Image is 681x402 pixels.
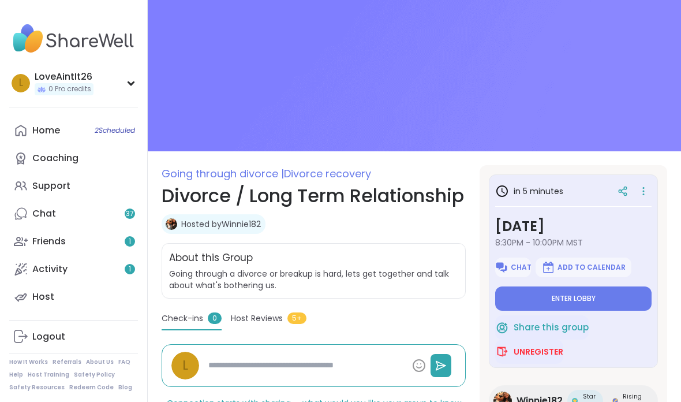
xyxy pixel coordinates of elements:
span: 37 [126,209,134,219]
h3: in 5 minutes [495,184,563,198]
span: 1 [129,265,131,274]
a: Home2Scheduled [9,117,138,144]
a: About Us [86,358,114,366]
a: How It Works [9,358,48,366]
button: Unregister [495,340,563,364]
div: Support [32,180,70,192]
span: Add to Calendar [557,263,626,272]
div: Logout [32,330,65,343]
span: Unregister [514,346,563,358]
a: Referrals [53,358,81,366]
span: Enter lobby [552,294,596,303]
h3: [DATE] [495,216,652,237]
button: Add to Calendar [536,258,631,277]
a: Safety Resources [9,384,65,392]
a: Chat37 [9,200,138,228]
span: 1 [129,237,131,247]
a: Coaching [9,144,138,172]
a: FAQ [118,358,130,366]
a: Logout [9,323,138,351]
button: Enter lobby [495,286,652,311]
img: ShareWell Logomark [495,321,509,334]
span: Going through divorce | [162,166,284,181]
span: Chat [511,263,532,272]
h2: About this Group [169,251,253,266]
span: Going through a divorce or breakup is hard, lets get together and talk about what's bothering us. [169,268,458,291]
a: Safety Policy [74,371,115,379]
a: Host Training [28,371,69,379]
a: Activity1 [9,255,138,283]
span: 0 [208,312,222,324]
span: 0 Pro credits [48,84,91,94]
img: ShareWell Logomark [495,345,509,359]
span: L [182,355,188,375]
div: Coaching [32,152,78,165]
div: LoveAintIt26 [35,70,93,83]
span: Share this group [514,321,589,334]
div: Chat [32,207,56,220]
button: Share this group [495,315,589,340]
span: Host Reviews [231,312,283,325]
div: Activity [32,263,68,276]
span: 2 Scheduled [95,126,135,135]
div: Friends [32,235,66,248]
a: Redeem Code [69,384,114,392]
a: Host [9,283,138,311]
img: ShareWell Logomark [495,260,508,274]
a: Help [9,371,23,379]
span: Divorce recovery [284,166,371,181]
div: Home [32,124,60,137]
a: Blog [118,384,132,392]
span: L [19,76,23,91]
img: Winnie182 [166,218,177,230]
a: Friends1 [9,228,138,255]
a: Hosted byWinnie182 [181,218,261,230]
span: 8:30PM - 10:00PM MST [495,237,652,248]
h1: Divorce / Long Term Relationship [162,182,466,210]
div: Host [32,291,54,303]
button: Chat [495,258,531,277]
span: Check-ins [162,312,203,325]
img: ShareWell Logomark [541,260,555,274]
span: 5+ [287,312,306,324]
a: Support [9,172,138,200]
img: ShareWell Nav Logo [9,18,138,59]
